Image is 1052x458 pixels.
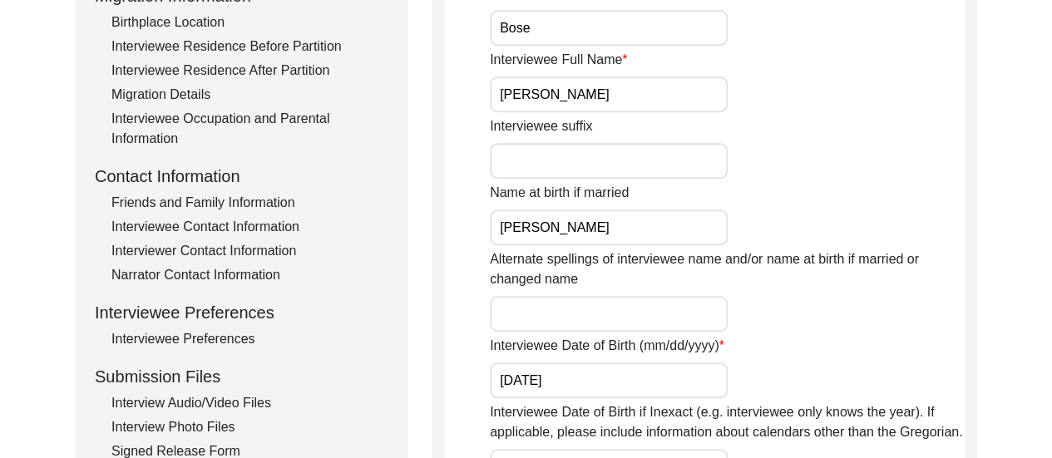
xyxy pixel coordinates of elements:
label: Interviewee Date of Birth (mm/dd/yyyy) [490,336,724,356]
label: Alternate spellings of interviewee name and/or name at birth if married or changed name [490,249,965,289]
label: Interviewee Date of Birth if Inexact (e.g. interviewee only knows the year). If applicable, pleas... [490,402,965,442]
div: Interviewee Preferences [111,329,388,349]
div: Friends and Family Information [111,193,388,213]
div: Interviewee Preferences [95,300,388,325]
label: Interviewee Full Name [490,50,627,70]
div: Birthplace Location [111,12,388,32]
label: Name at birth if married [490,183,629,203]
div: Interviewee Residence After Partition [111,61,388,81]
div: Interview Audio/Video Files [111,393,388,413]
div: Contact Information [95,164,388,189]
div: Interviewee Residence Before Partition [111,37,388,57]
div: Interviewer Contact Information [111,241,388,261]
div: Migration Details [111,85,388,105]
label: Interviewee suffix [490,116,592,136]
div: Interview Photo Files [111,417,388,437]
div: Submission Files [95,364,388,389]
div: Interviewee Contact Information [111,217,388,237]
div: Narrator Contact Information [111,265,388,285]
div: Interviewee Occupation and Parental Information [111,109,388,149]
